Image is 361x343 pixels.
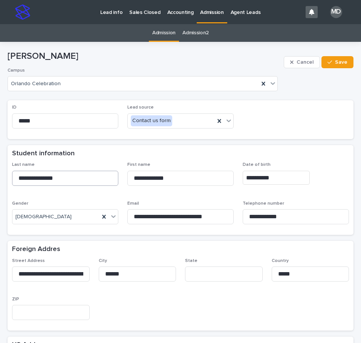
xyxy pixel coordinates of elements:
button: Cancel [284,56,320,68]
h2: Student information [12,150,75,158]
span: Cancel [297,60,314,65]
span: ID [12,105,17,110]
span: Gender [12,201,28,206]
span: Lead source [127,105,154,110]
div: MD [330,6,342,18]
span: Email [127,201,139,206]
span: Street Address [12,259,45,263]
span: Save [335,60,347,65]
div: Contact us form [131,115,172,126]
span: City [99,259,107,263]
a: Admission [152,24,176,42]
span: Date of birth [243,162,271,167]
h2: Foreign Addres [12,245,60,254]
span: ZIP [12,297,19,302]
span: Campus [8,68,25,73]
button: Save [321,56,353,68]
span: Last name [12,162,35,167]
span: Telephone number [243,201,284,206]
span: State [185,259,197,263]
span: [DEMOGRAPHIC_DATA] [15,213,72,221]
span: Country [272,259,289,263]
img: stacker-logo-s-only.png [15,5,30,20]
p: [PERSON_NAME] [8,51,281,62]
span: Orlando Celebration [11,81,61,87]
span: First name [127,162,150,167]
a: Admission2 [182,24,209,42]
